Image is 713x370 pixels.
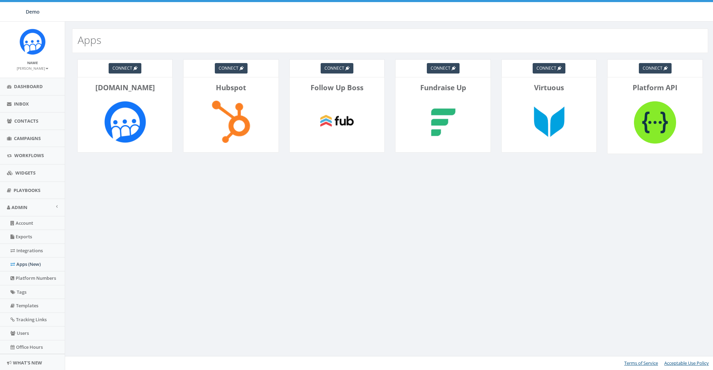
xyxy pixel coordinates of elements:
p: Platform API [613,83,697,93]
span: Campaigns [14,135,41,141]
p: Follow Up Boss [295,83,379,93]
p: Hubspot [189,83,273,93]
span: connect [324,65,344,71]
small: [PERSON_NAME] [17,66,48,71]
span: Inbox [14,101,29,107]
a: Terms of Service [624,360,658,366]
span: connect [219,65,238,71]
span: Widgets [15,170,36,176]
p: [DOMAIN_NAME] [83,83,167,93]
span: Demo [26,8,40,15]
a: Acceptable Use Policy [664,360,709,366]
img: Rally.so-logo [100,97,150,147]
a: connect [321,63,353,74]
h2: Apps [78,34,101,46]
p: Virtuous [507,83,591,93]
span: Dashboard [14,83,43,90]
span: connect [431,65,450,71]
p: Fundraise Up [401,83,485,93]
img: Platform API-logo [630,97,680,148]
a: connect [427,63,460,74]
img: Icon_1.png [19,29,46,55]
img: Fundraise Up-logo [418,97,468,147]
a: connect [215,63,248,74]
span: Playbooks [14,187,40,193]
a: [PERSON_NAME] [17,65,48,71]
span: connect [536,65,556,71]
span: Admin [11,204,28,210]
img: Follow Up Boss-logo [312,97,362,147]
a: connect [533,63,565,74]
span: connect [112,65,132,71]
img: Virtuous-logo [524,97,574,147]
img: Hubspot-logo [206,97,256,147]
small: Name [27,60,38,65]
a: connect [639,63,672,74]
a: connect [109,63,141,74]
span: Workflows [14,152,44,159]
span: Contacts [14,118,38,124]
span: connect [643,65,663,71]
span: What's New [13,360,42,366]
